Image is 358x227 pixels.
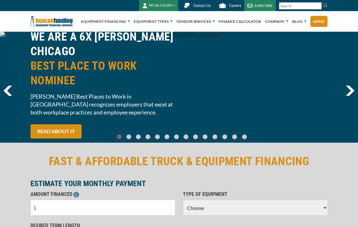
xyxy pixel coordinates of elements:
a: Go To Slide 0 [116,134,123,139]
h2: FAST & AFFORDABLE TRUCK & EQUIPMENT FINANCING [30,154,328,169]
a: Equipment Types [134,11,172,32]
img: Beacon Funding Corporation logo [30,11,74,32]
a: Go To Slide 1 [125,134,133,139]
a: Equipment Financing [81,11,130,32]
a: Go To Slide 5 [163,134,171,139]
a: Go To Slide 7 [182,134,190,139]
a: Finance Calculator [219,11,261,32]
a: Go To Slide 6 [173,134,180,139]
input: $ [30,200,175,216]
a: Blog [292,11,307,32]
a: Vendor Services [176,11,215,32]
a: READ ABOUT IT [30,124,82,139]
span: Contact Us [193,3,211,8]
a: Company [265,11,288,32]
a: Go To Slide 3 [144,134,152,139]
a: Clear search text [315,3,320,9]
h2: WE ARE A 6X [PERSON_NAME] CHICAGO [30,29,175,88]
a: Go To Slide 12 [231,134,239,139]
img: Left Navigator [3,86,12,96]
a: Go To Slide 4 [154,134,161,139]
a: Go To Slide 10 [211,134,219,139]
p: TYPE OF EQUIPMENT [183,191,328,198]
p: AMOUNT FINANCED [30,191,175,198]
a: next [346,86,355,96]
a: Go To Slide 11 [221,134,229,139]
a: Go To Slide 8 [192,134,199,139]
img: Right Navigator [346,86,355,96]
a: Apply [310,16,328,27]
span: Careers [229,3,241,8]
a: previous [3,86,12,96]
img: Search [323,3,328,8]
a: Go To Slide 13 [240,134,248,139]
span: BEST PLACE TO WORK NOMINEE [30,59,175,88]
input: Search [279,2,322,10]
a: Go To Slide 9 [201,134,209,139]
p: ESTIMATE YOUR MONTHLY PAYMENT [30,180,328,187]
a: Go To Slide 2 [135,134,142,139]
span: [PERSON_NAME] Best Places to Work in [GEOGRAPHIC_DATA] recognizes employers that excel at both wo... [30,93,175,116]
